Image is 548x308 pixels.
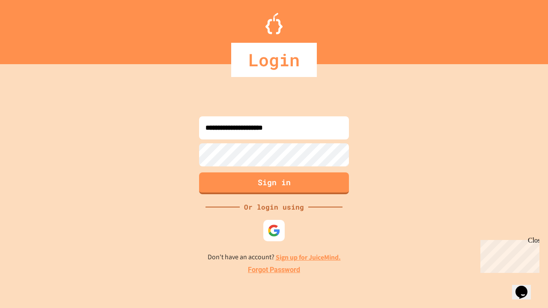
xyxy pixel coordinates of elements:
iframe: chat widget [512,274,539,299]
img: Logo.svg [265,13,283,34]
img: google-icon.svg [268,224,280,237]
a: Forgot Password [248,265,300,275]
a: Sign up for JuiceMind. [276,253,341,262]
div: Login [231,43,317,77]
div: Chat with us now!Close [3,3,59,54]
button: Sign in [199,172,349,194]
p: Don't have an account? [208,252,341,263]
iframe: chat widget [477,237,539,273]
div: Or login using [240,202,308,212]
